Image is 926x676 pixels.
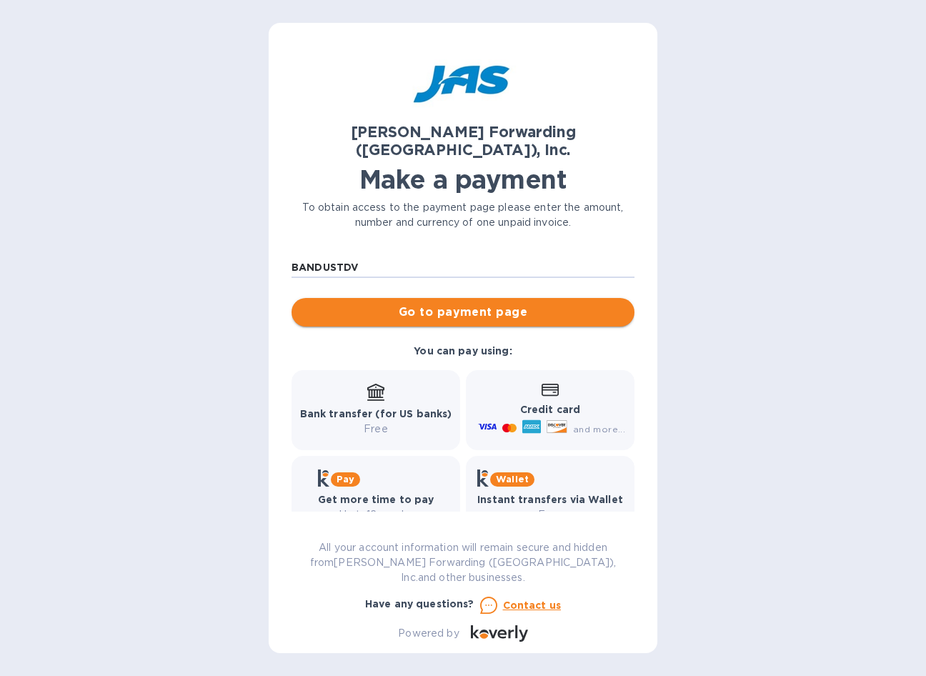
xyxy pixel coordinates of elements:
button: Go to payment page [292,298,634,327]
p: All your account information will remain secure and hidden from [PERSON_NAME] Forwarding ([GEOGRA... [292,540,634,585]
p: Free [300,422,452,437]
b: Credit card [520,404,580,415]
p: Free [477,507,623,522]
p: Powered by [398,626,459,641]
b: Get more time to pay [318,494,434,505]
p: To obtain access to the payment page please enter the amount, number and currency of one unpaid i... [292,200,634,230]
span: Go to payment page [303,304,623,321]
input: Enter customer reference number [292,257,634,278]
b: Pay [337,474,354,484]
p: Up to 12 weeks [318,507,434,522]
b: [PERSON_NAME] Forwarding ([GEOGRAPHIC_DATA]), Inc. [351,123,576,159]
b: Wallet [496,474,529,484]
b: Instant transfers via Wallet [477,494,623,505]
b: You can pay using: [414,345,512,357]
b: Bank transfer (for US banks) [300,408,452,419]
h1: Make a payment [292,164,634,194]
span: and more... [573,424,625,434]
u: Contact us [503,600,562,611]
b: Have any questions? [365,598,474,610]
